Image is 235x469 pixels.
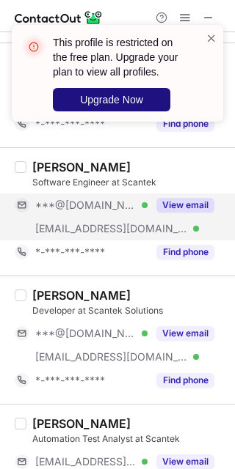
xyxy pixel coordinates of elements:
[35,455,137,468] span: [EMAIL_ADDRESS][DOMAIN_NAME]
[32,160,131,174] div: [PERSON_NAME]
[156,373,214,388] button: Reveal Button
[80,94,143,106] span: Upgrade Now
[32,176,226,189] div: Software Engineer at Scantek
[22,35,46,59] img: error
[35,327,137,340] span: ***@[DOMAIN_NAME]
[35,222,188,235] span: [EMAIL_ADDRESS][DOMAIN_NAME]
[35,350,188,363] span: [EMAIL_ADDRESS][DOMAIN_NAME]
[53,88,170,111] button: Upgrade Now
[32,416,131,431] div: [PERSON_NAME]
[32,288,131,303] div: [PERSON_NAME]
[35,199,137,212] span: ***@[DOMAIN_NAME]
[15,9,103,26] img: ContactOut v5.3.10
[156,326,214,341] button: Reveal Button
[32,304,226,317] div: Developer at Scantek Solutions
[156,454,214,469] button: Reveal Button
[156,198,214,213] button: Reveal Button
[32,432,226,446] div: Automation Test Analyst at Scantek
[156,245,214,259] button: Reveal Button
[53,35,188,79] header: This profile is restricted on the free plan. Upgrade your plan to view all profiles.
